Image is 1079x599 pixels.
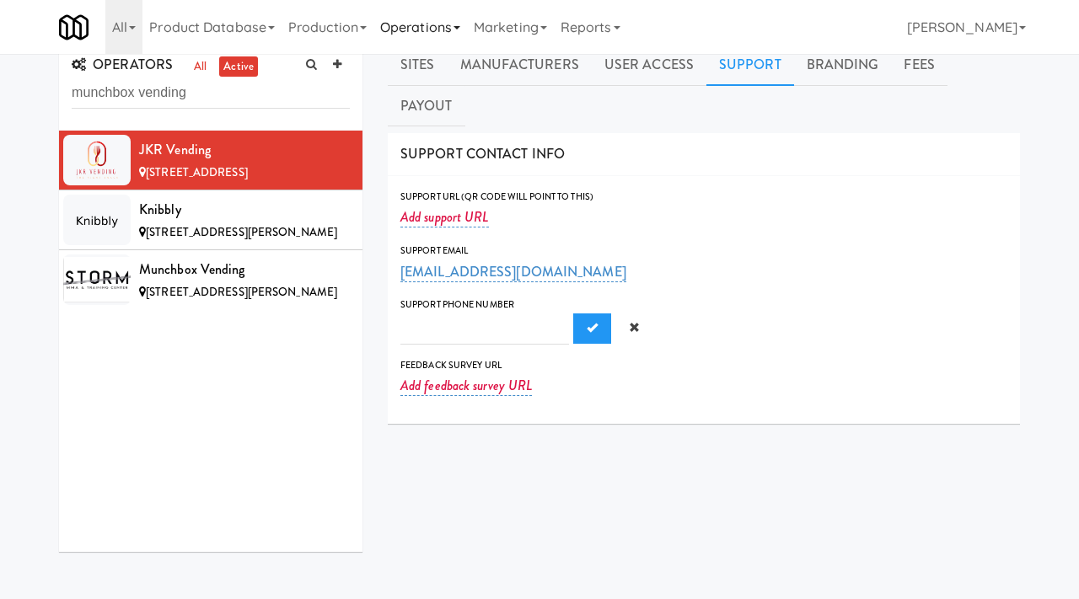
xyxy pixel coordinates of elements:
[139,137,350,163] div: JKR Vending
[59,190,362,250] li: Knibbly[STREET_ADDRESS][PERSON_NAME]
[59,131,362,190] li: JKR Vending[STREET_ADDRESS]
[400,297,1007,313] div: Support Phone Number
[388,44,448,86] a: Sites
[139,197,350,222] div: Knibbly
[59,13,89,42] img: Micromart
[146,224,337,240] span: [STREET_ADDRESS][PERSON_NAME]
[448,44,592,86] a: Manufacturers
[190,56,211,78] a: all
[400,243,1007,259] div: Support Email
[573,313,611,344] button: Submit
[794,44,892,86] a: Branding
[139,257,350,282] div: Munchbox Vending
[615,313,653,344] button: Cancel
[400,376,532,396] a: Add feedback survey URL
[400,207,489,227] a: Add support URL
[59,250,362,309] li: Munchbox Vending[STREET_ADDRESS][PERSON_NAME]
[388,85,465,127] a: Payout
[219,56,258,78] a: active
[400,189,1007,206] div: Support Url (QR code will point to this)
[891,44,947,86] a: Fees
[400,144,565,163] span: SUPPORT CONTACT INFO
[592,44,706,86] a: User Access
[146,284,337,300] span: [STREET_ADDRESS][PERSON_NAME]
[146,164,248,180] span: [STREET_ADDRESS]
[706,44,794,86] a: Support
[72,55,173,74] span: OPERATORS
[400,262,626,282] a: [EMAIL_ADDRESS][DOMAIN_NAME]
[400,357,1007,374] div: Feedback Survey Url
[72,78,350,109] input: Search Operator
